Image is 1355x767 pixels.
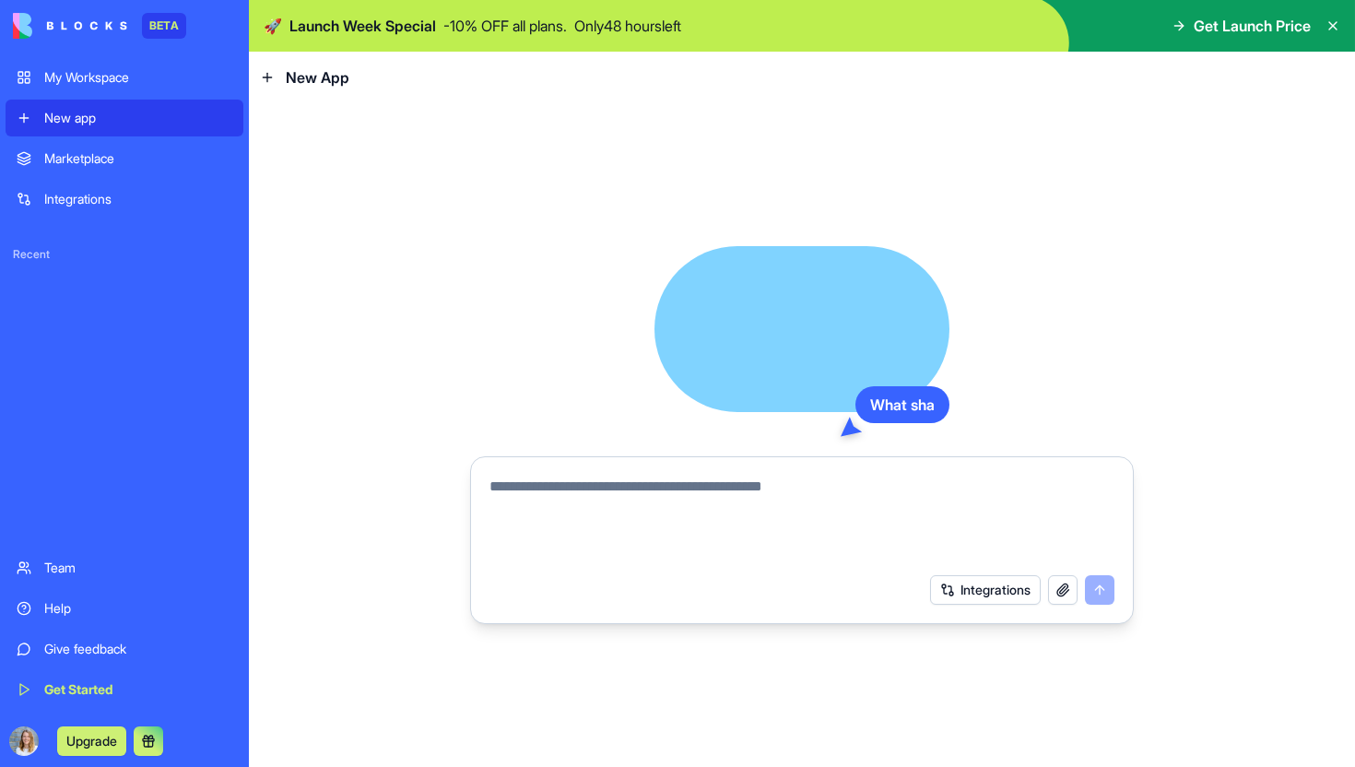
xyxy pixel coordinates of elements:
span: Recent [6,247,243,262]
p: Only 48 hours left [574,15,681,37]
img: logo [13,13,127,39]
div: Marketplace [44,149,232,168]
span: 🚀 [264,15,282,37]
span: Get Launch Price [1194,15,1311,37]
a: Marketplace [6,140,243,177]
div: What sha [855,386,949,423]
span: Launch Week Special [289,15,436,37]
a: Integrations [6,181,243,218]
span: New App [286,66,349,88]
div: Give feedback [44,640,232,658]
a: BETA [13,13,186,39]
p: - 10 % OFF all plans. [443,15,567,37]
a: Upgrade [57,731,126,749]
button: Integrations [930,575,1041,605]
a: Give feedback [6,631,243,667]
div: New app [44,109,232,127]
div: Team [44,559,232,577]
a: My Workspace [6,59,243,96]
a: Team [6,549,243,586]
a: New app [6,100,243,136]
a: Get Started [6,671,243,708]
button: Upgrade [57,726,126,756]
div: My Workspace [44,68,232,87]
a: Help [6,590,243,627]
div: BETA [142,13,186,39]
div: Help [44,599,232,618]
div: Get Started [44,680,232,699]
div: Integrations [44,190,232,208]
img: ACg8ocKISBIqi8HxhKUpBgiPfV7fbCVoC8Uf6DR4gDY07a-ihgauuPU=s96-c [9,726,39,756]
